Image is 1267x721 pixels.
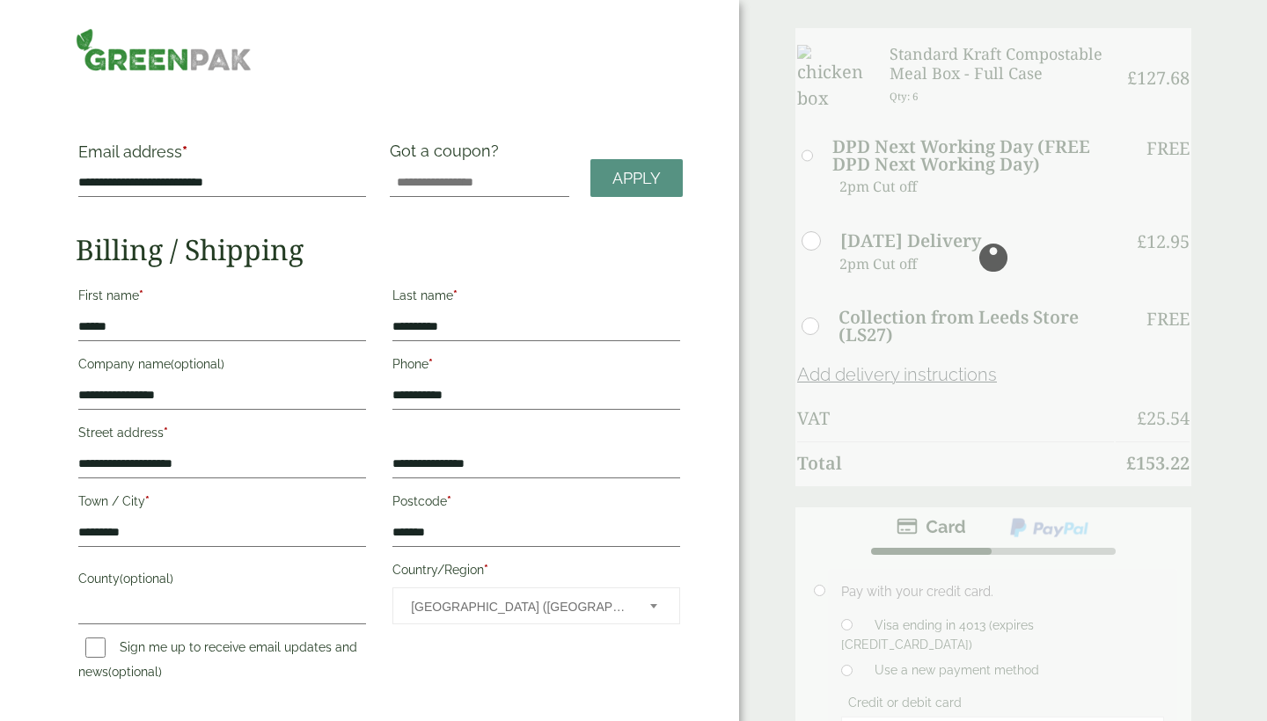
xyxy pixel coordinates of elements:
[78,566,366,596] label: County
[171,357,224,371] span: (optional)
[392,283,680,313] label: Last name
[590,159,683,197] a: Apply
[612,169,661,188] span: Apply
[411,588,626,625] span: United Kingdom (UK)
[164,426,168,440] abbr: required
[78,640,357,684] label: Sign me up to receive email updates and news
[76,233,683,266] h2: Billing / Shipping
[428,357,433,371] abbr: required
[85,637,106,658] input: Sign me up to receive email updates and news(optional)
[139,288,143,302] abbr: required
[447,494,451,508] abbr: required
[78,489,366,519] label: Town / City
[78,420,366,450] label: Street address
[120,572,173,586] span: (optional)
[78,283,366,313] label: First name
[392,489,680,519] label: Postcode
[78,144,366,169] label: Email address
[78,352,366,382] label: Company name
[453,288,458,302] abbr: required
[76,28,252,71] img: GreenPak Supplies
[392,352,680,382] label: Phone
[392,587,680,624] span: Country/Region
[392,557,680,587] label: Country/Region
[390,142,506,169] label: Got a coupon?
[108,665,162,679] span: (optional)
[145,494,150,508] abbr: required
[182,142,187,161] abbr: required
[484,563,488,577] abbr: required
